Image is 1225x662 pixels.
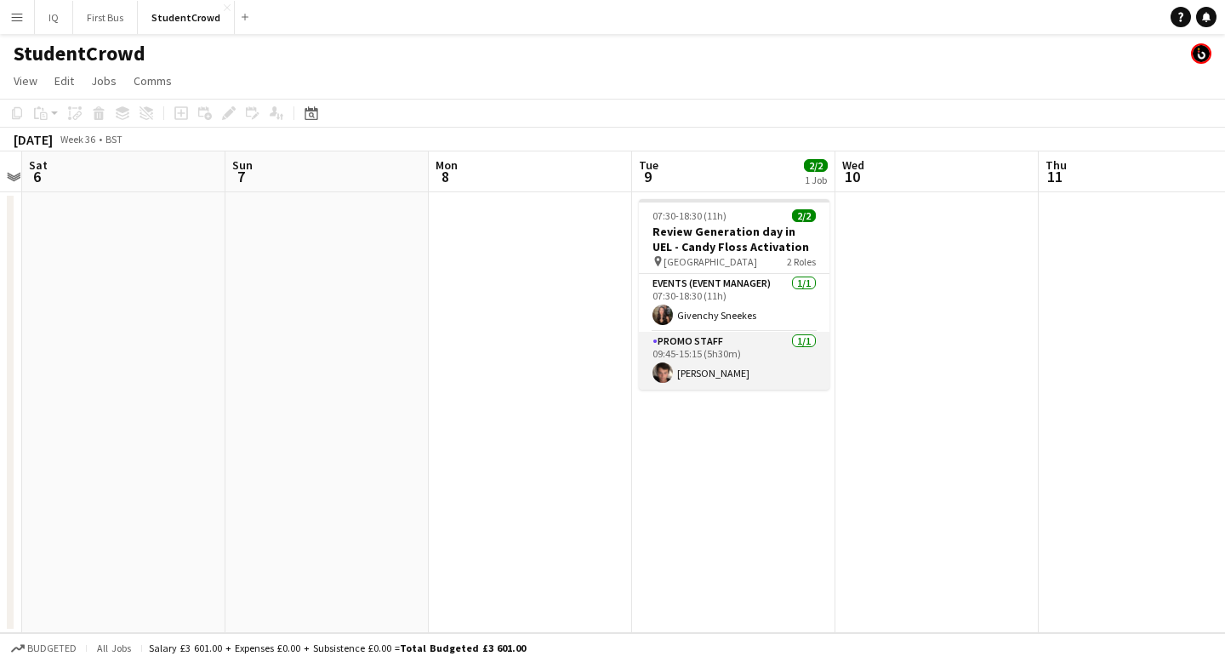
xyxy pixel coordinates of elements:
[1191,43,1211,64] app-user-avatar: Tim Bodenham
[805,174,827,186] div: 1 Job
[134,73,172,88] span: Comms
[14,73,37,88] span: View
[56,133,99,146] span: Week 36
[105,133,122,146] div: BST
[54,73,74,88] span: Edit
[436,157,458,173] span: Mon
[842,157,864,173] span: Wed
[14,131,53,148] div: [DATE]
[9,639,79,658] button: Budgeted
[48,70,81,92] a: Edit
[84,70,123,92] a: Jobs
[639,199,829,390] app-job-card: 07:30-18:30 (11h)2/2Review Generation day in UEL - Candy Floss Activation [GEOGRAPHIC_DATA]2 Role...
[639,274,829,332] app-card-role: Events (Event Manager)1/107:30-18:30 (11h)Givenchy Sneekes
[7,70,44,92] a: View
[1046,157,1067,173] span: Thu
[639,224,829,254] h3: Review Generation day in UEL - Candy Floss Activation
[652,209,726,222] span: 07:30-18:30 (11h)
[636,167,658,186] span: 9
[27,642,77,654] span: Budgeted
[94,642,134,654] span: All jobs
[840,167,864,186] span: 10
[73,1,138,34] button: First Bus
[127,70,179,92] a: Comms
[35,1,73,34] button: IQ
[400,642,526,654] span: Total Budgeted £3 601.00
[792,209,816,222] span: 2/2
[149,642,526,654] div: Salary £3 601.00 + Expenses £0.00 + Subsistence £0.00 =
[230,167,253,186] span: 7
[639,157,658,173] span: Tue
[91,73,117,88] span: Jobs
[1043,167,1067,186] span: 11
[639,332,829,390] app-card-role: Promo Staff1/109:45-15:15 (5h30m)[PERSON_NAME]
[232,157,253,173] span: Sun
[26,167,48,186] span: 6
[138,1,235,34] button: StudentCrowd
[29,157,48,173] span: Sat
[14,41,145,66] h1: StudentCrowd
[433,167,458,186] span: 8
[804,159,828,172] span: 2/2
[664,255,757,268] span: [GEOGRAPHIC_DATA]
[787,255,816,268] span: 2 Roles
